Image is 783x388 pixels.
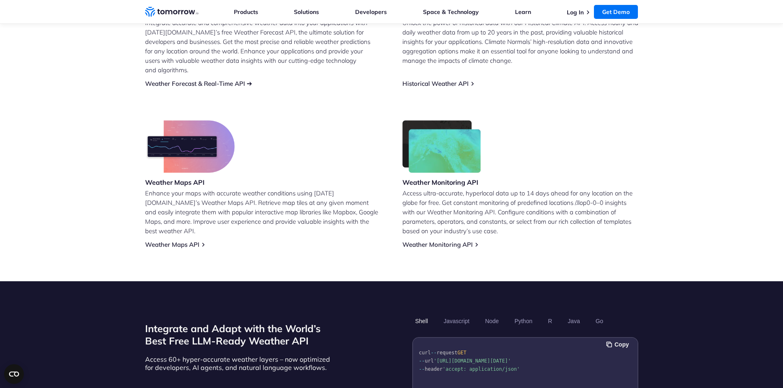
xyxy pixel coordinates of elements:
[430,350,436,356] span: --
[234,8,258,16] a: Products
[545,314,555,328] button: R
[442,366,520,372] span: 'accept: application/json'
[145,80,245,87] a: Weather Forecast & Real-Time API
[592,314,606,328] button: Go
[145,188,381,236] p: Enhance your maps with accurate weather conditions using [DATE][DOMAIN_NAME]’s Weather Maps API. ...
[402,188,638,236] p: Access ultra-accurate, hyperlocal data up to 14 days ahead for any location on the globe for free...
[515,8,531,16] a: Learn
[145,322,334,347] h2: Integrate and Adapt with the World’s Best Free LLM-Ready Weather API
[402,80,469,87] a: Historical Weather API
[565,314,583,328] button: Java
[425,366,442,372] span: header
[402,178,481,187] h3: Weather Monitoring API
[402,241,473,248] a: Weather Monitoring API
[457,350,466,356] span: GET
[4,364,24,384] button: Open CMP widget
[402,18,638,65] p: Unlock the power of historical data with our Historical Climate API. Access hourly and daily weat...
[145,6,199,18] a: Home link
[419,350,431,356] span: curl
[425,358,434,364] span: url
[434,358,511,364] span: '[URL][DOMAIN_NAME][DATE]'
[419,358,425,364] span: --
[145,355,334,372] p: Access 60+ hyper-accurate weather layers – now optimized for developers, AI agents, and natural l...
[419,366,425,372] span: --
[423,8,479,16] a: Space & Technology
[441,314,472,328] button: Javascript
[594,5,638,19] a: Get Demo
[567,9,584,16] a: Log In
[145,241,199,248] a: Weather Maps API
[145,178,235,187] h3: Weather Maps API
[482,314,501,328] button: Node
[412,314,431,328] button: Shell
[145,18,381,75] p: Integrate accurate and comprehensive weather data into your applications with [DATE][DOMAIN_NAME]...
[437,350,457,356] span: request
[606,340,631,349] button: Copy
[294,8,319,16] a: Solutions
[511,314,535,328] button: Python
[355,8,387,16] a: Developers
